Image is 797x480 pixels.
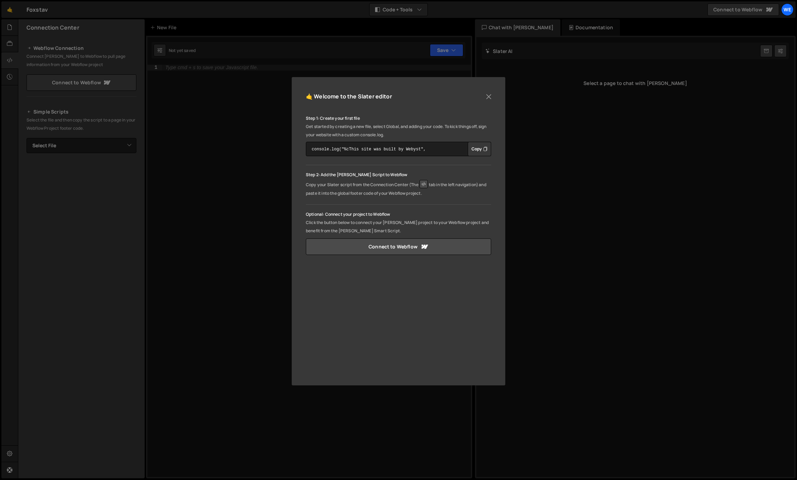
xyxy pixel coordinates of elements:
[306,142,491,156] textarea: console.log("%cThis site was built by Webyst", "background:blue;color:#fff;padding: 8px;");
[468,142,491,156] div: Button group with nested dropdown
[781,3,794,16] a: We
[306,179,491,198] p: Copy your Slater script from the Connection Center (The tab in the left navigation) and paste it ...
[306,171,491,179] p: Step 2: Add the [PERSON_NAME] Script to Webflow
[306,91,392,102] h5: 🤙 Welcome to the Slater editor
[484,92,494,102] button: Close
[306,238,491,255] a: Connect to Webflow
[306,210,491,218] p: Optional: Connect your project to Webflow
[306,122,491,139] p: Get started by creating a new file, select Global, and adding your code. To kick things off, sign...
[468,142,491,156] button: Copy
[306,269,491,373] iframe: YouTube video player
[306,114,491,122] p: Step 1: Create your first file
[306,218,491,235] p: Click the button below to connect your [PERSON_NAME] project to your Webflow project and benefit ...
